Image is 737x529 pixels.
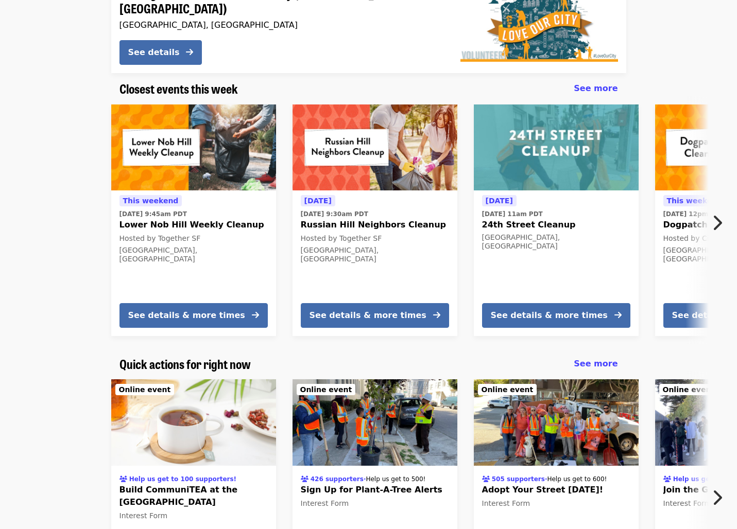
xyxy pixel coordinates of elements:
span: Help us get to 100 supporters! [129,475,236,483]
i: arrow-right icon [433,310,440,320]
button: See details & more times [119,303,268,328]
i: users icon [482,475,490,483]
span: Help us get to 600! [547,475,607,483]
span: Sign Up for Plant-A-Tree Alerts [301,484,449,496]
span: This weekend [123,197,179,205]
span: Online event [119,385,171,394]
span: Closest events this week [119,79,238,97]
button: Next item [703,483,737,512]
img: Lower Nob Hill Weekly Cleanup organized by Together SF [111,104,276,191]
time: [DATE] 9:45am PDT [119,209,187,219]
span: 24th Street Cleanup [482,219,630,231]
time: [DATE] 12pm PDT [663,209,725,219]
span: Hosted by Together SF [119,234,201,242]
div: See details & more times [491,309,608,322]
a: Closest events this week [119,81,238,96]
i: arrow-right icon [252,310,259,320]
a: See details for "Russian Hill Neighbors Cleanup" [293,104,457,336]
div: [GEOGRAPHIC_DATA], [GEOGRAPHIC_DATA] [482,233,630,251]
a: Quick actions for right now [119,357,251,372]
div: Quick actions for right now [111,357,626,372]
span: Build CommuniTEA at the [GEOGRAPHIC_DATA] [119,484,268,508]
span: See more [574,83,618,93]
div: [GEOGRAPHIC_DATA], [GEOGRAPHIC_DATA] [301,246,449,263]
button: See details & more times [301,303,449,328]
span: 426 supporters [311,475,364,483]
span: Adopt Your Street [DATE]! [482,484,630,496]
span: 505 supporters [492,475,545,483]
a: See more [574,82,618,95]
div: See details [128,46,180,59]
img: Build CommuniTEA at the Street Tree Nursery organized by SF Public Works [111,379,276,466]
time: [DATE] 11am PDT [482,209,543,219]
span: [DATE] [486,197,513,205]
div: [GEOGRAPHIC_DATA], [GEOGRAPHIC_DATA] [119,246,268,263]
i: users icon [119,475,127,483]
span: Online event [663,385,715,394]
div: · [301,472,426,484]
i: users icon [663,475,671,483]
span: See more [574,359,618,368]
span: Hosted by Together SF [301,234,382,242]
span: Online event [300,385,352,394]
span: Quick actions for right now [119,355,251,373]
i: arrow-right icon [186,47,193,57]
span: This weekend [667,197,723,205]
img: Sign Up for Plant-A-Tree Alerts organized by SF Public Works [293,379,457,466]
span: Interest Form [301,499,349,507]
span: [DATE] [304,197,332,205]
div: See details & more times [310,309,426,322]
div: · [482,472,607,484]
span: Interest Form [663,499,712,507]
a: See more [574,358,618,370]
i: arrow-right icon [614,310,622,320]
div: See details & more times [128,309,245,322]
span: Online event [482,385,534,394]
span: Help us get to 500! [366,475,425,483]
button: Next item [703,208,737,237]
i: users icon [301,475,308,483]
i: chevron-right icon [712,213,722,233]
img: Adopt Your Street Today! organized by SF Public Works [474,379,639,466]
button: See details [119,40,202,65]
button: See details & more times [482,303,630,328]
time: [DATE] 9:30am PDT [301,209,368,219]
span: Interest Form [482,499,530,507]
span: Lower Nob Hill Weekly Cleanup [119,219,268,231]
div: [GEOGRAPHIC_DATA], [GEOGRAPHIC_DATA] [119,20,444,30]
a: See details for "24th Street Cleanup" [474,104,639,336]
div: Closest events this week [111,81,626,96]
a: See details for "Lower Nob Hill Weekly Cleanup" [111,104,276,336]
img: Russian Hill Neighbors Cleanup organized by Together SF [293,104,457,191]
i: chevron-right icon [712,488,722,507]
img: 24th Street Cleanup organized by SF Public Works [474,104,639,191]
span: Russian Hill Neighbors Cleanup [301,219,449,231]
span: Interest Form [119,512,168,520]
